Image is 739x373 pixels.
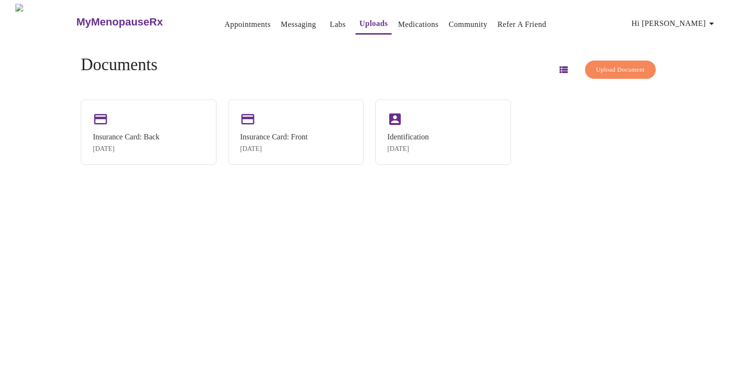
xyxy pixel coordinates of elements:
button: Appointments [220,15,274,34]
button: Community [445,15,491,34]
div: [DATE] [93,145,160,153]
img: MyMenopauseRx Logo [15,4,75,40]
a: Community [448,18,487,31]
span: Hi [PERSON_NAME] [632,17,717,30]
span: Upload Document [596,64,645,75]
h3: MyMenopauseRx [76,16,163,28]
div: Identification [387,133,429,141]
button: Switch to list view [552,58,575,81]
a: Appointments [224,18,270,31]
button: Medications [394,15,442,34]
button: Hi [PERSON_NAME] [628,14,721,33]
h4: Documents [81,55,157,75]
button: Uploads [356,14,392,35]
button: Refer a Friend [494,15,550,34]
div: [DATE] [240,145,307,153]
a: MyMenopauseRx [75,5,201,39]
button: Messaging [277,15,320,34]
div: [DATE] [387,145,429,153]
a: Medications [398,18,438,31]
a: Labs [330,18,346,31]
button: Upload Document [585,61,656,79]
a: Refer a Friend [497,18,547,31]
a: Uploads [359,17,388,30]
div: Insurance Card: Front [240,133,307,141]
a: Messaging [281,18,316,31]
button: Labs [322,15,353,34]
div: Insurance Card: Back [93,133,160,141]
